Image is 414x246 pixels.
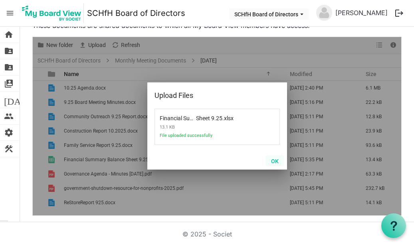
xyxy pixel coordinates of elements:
[4,76,14,92] span: switch_account
[4,141,14,157] span: construction
[266,155,284,166] button: OK
[2,6,18,21] span: menu
[160,110,223,121] span: Financial Summary Balance Sheet 9.25.xlsx
[391,5,408,21] button: logout
[4,43,14,59] span: folder_shared
[4,59,14,75] span: folder_shared
[4,92,35,108] span: [DATE]
[4,27,14,43] span: home
[20,3,84,23] img: My Board View Logo
[20,3,87,23] a: My Board View Logo
[4,125,14,141] span: settings
[182,230,232,238] a: © 2025 - Societ
[332,5,391,21] a: [PERSON_NAME]
[160,121,244,133] span: 13.1 KB
[4,108,14,124] span: people
[87,5,185,21] a: SCHfH Board of Directors
[316,5,332,21] img: no-profile-picture.svg
[160,133,244,143] span: File uploaded successfully
[229,8,309,20] button: SCHfH Board of Directors dropdownbutton
[155,90,255,102] div: Upload Files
